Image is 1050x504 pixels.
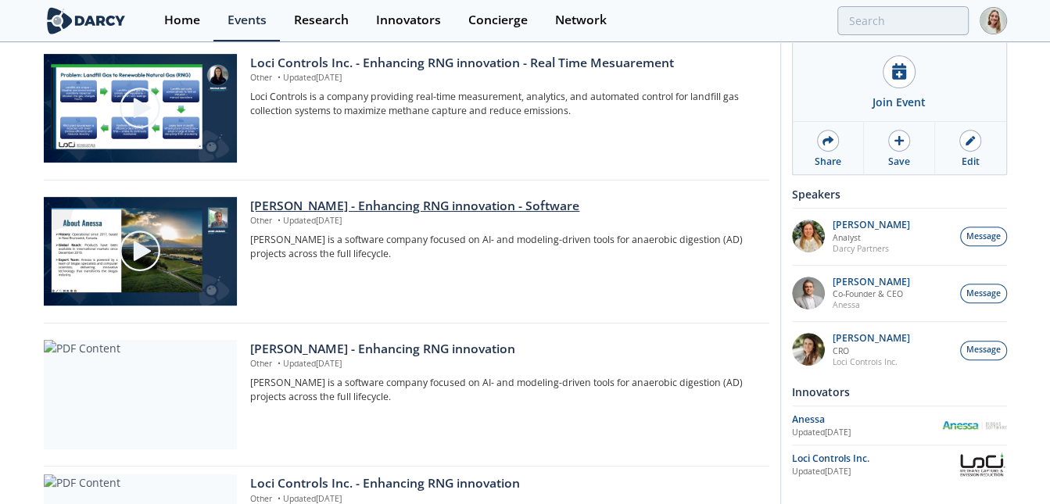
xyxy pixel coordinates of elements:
[118,229,162,273] img: play-chapters-gray.svg
[228,14,267,27] div: Events
[44,54,769,163] a: Video Content Loci Controls Inc. - Enhancing RNG innovation - Real Time Mesuarement Other •Update...
[792,466,958,478] div: Updated [DATE]
[815,155,841,169] div: Share
[792,277,825,309] img: 1fdb2308-3d70-46db-bc64-f6eabefcce4d
[250,72,758,84] p: Other Updated [DATE]
[873,94,926,110] div: Join Event
[294,14,349,27] div: Research
[376,14,441,27] div: Innovators
[833,232,910,243] p: Analyst
[792,427,941,439] div: Updated [DATE]
[274,215,283,226] span: •
[833,333,910,344] p: [PERSON_NAME]
[960,227,1007,246] button: Message
[960,341,1007,360] button: Message
[44,340,769,449] a: PDF Content [PERSON_NAME] - Enhancing RNG innovation Other •Updated[DATE] [PERSON_NAME] is a soft...
[833,220,910,231] p: [PERSON_NAME]
[250,474,758,493] div: Loci Controls Inc. - Enhancing RNG innovation
[960,284,1007,303] button: Message
[966,231,1001,243] span: Message
[792,451,1007,478] a: Loci Controls Inc. Updated[DATE] Loci Controls Inc.
[966,288,1001,300] span: Message
[44,7,129,34] img: logo-wide.svg
[250,376,758,405] p: [PERSON_NAME] is a software company focused on AI- and modeling-driven tools for anaerobic digest...
[792,452,958,466] div: Loci Controls Inc.
[941,421,1007,430] img: Anessa
[792,333,825,366] img: 737ad19b-6c50-4cdf-92c7-29f5966a019e
[833,345,910,356] p: CRO
[833,243,910,254] p: Darcy Partners
[44,54,237,163] img: Video Content
[888,155,910,169] div: Save
[962,155,980,169] div: Edit
[250,54,758,73] div: Loci Controls Inc. - Enhancing RNG innovation - Real Time Mesuarement
[792,378,1007,406] div: Innovators
[44,197,769,306] a: Video Content [PERSON_NAME] - Enhancing RNG innovation - Software Other •Updated[DATE] [PERSON_NA...
[935,122,1005,174] a: Edit
[966,344,1001,356] span: Message
[250,358,758,370] p: Other Updated [DATE]
[250,90,758,119] p: Loci Controls is a company providing real-time measurement, analytics, and automated control for ...
[555,14,607,27] div: Network
[164,14,200,27] div: Home
[274,72,283,83] span: •
[792,181,1007,208] div: Speakers
[250,215,758,227] p: Other Updated [DATE]
[274,358,283,369] span: •
[837,6,969,35] input: Advanced Search
[118,86,162,130] img: play-chapters-gray.svg
[250,197,758,216] div: [PERSON_NAME] - Enhancing RNG innovation - Software
[833,277,910,288] p: [PERSON_NAME]
[980,7,1007,34] img: Profile
[833,288,910,299] p: Co-Founder & CEO
[250,340,758,359] div: [PERSON_NAME] - Enhancing RNG innovation
[792,220,825,252] img: fddc0511-1997-4ded-88a0-30228072d75f
[44,197,237,306] img: Video Content
[274,493,283,504] span: •
[833,299,910,310] p: Anessa
[833,356,910,367] p: Loci Controls Inc.
[250,233,758,262] p: [PERSON_NAME] is a software company focused on AI- and modeling-driven tools for anaerobic digest...
[957,451,1006,478] img: Loci Controls Inc.
[468,14,528,27] div: Concierge
[792,412,1007,439] a: Anessa Updated[DATE] Anessa
[792,413,941,427] div: Anessa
